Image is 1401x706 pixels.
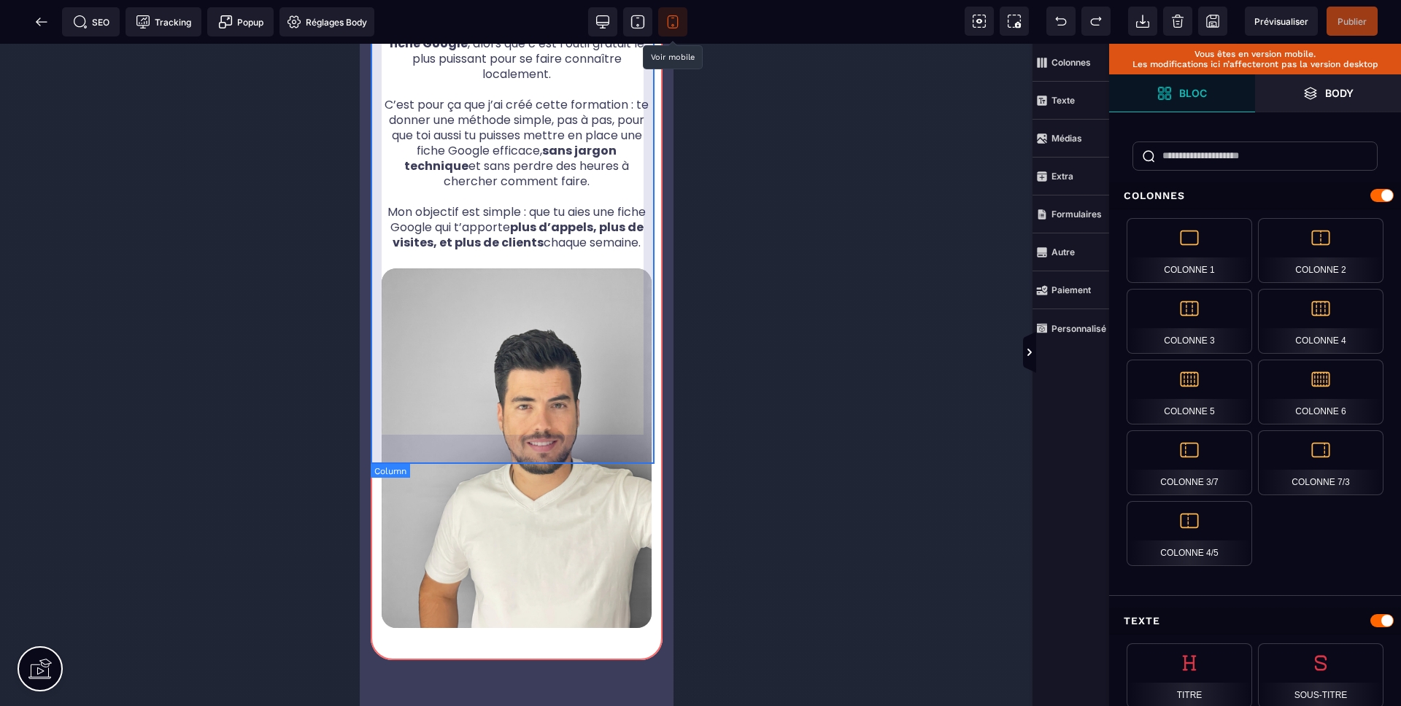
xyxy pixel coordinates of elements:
span: Paiement [1033,271,1109,309]
span: Créer une alerte modale [207,7,274,36]
strong: Extra [1051,171,1073,182]
div: Colonnes [1109,182,1401,209]
span: Métadata SEO [62,7,120,36]
span: Réglages Body [287,15,367,29]
span: Voir mobile [658,7,687,36]
strong: Personnalisé [1051,323,1106,334]
p: Les modifications ici n’affecteront pas la version desktop [1116,59,1394,69]
span: Publier [1338,16,1367,27]
span: Personnalisé [1033,309,1109,347]
span: Importer [1128,7,1157,36]
span: SEO [73,15,109,29]
strong: Colonnes [1051,57,1091,68]
img: e3815336fa740347ce3f9605bc0c0c11_Benjamin_Lepaul_CreaWeb_Conseil.jpeg [22,225,292,584]
span: Voir tablette [623,7,652,36]
span: Rétablir [1081,7,1111,36]
div: Colonne 1 [1127,218,1252,283]
strong: Bloc [1179,88,1207,98]
span: Prévisualiser [1254,16,1308,27]
span: Retour [27,7,56,36]
strong: Médias [1051,133,1082,144]
span: Voir bureau [588,7,617,36]
div: Colonne 4/5 [1127,501,1252,566]
span: Texte [1033,82,1109,120]
strong: Texte [1051,95,1075,106]
strong: Formulaires [1051,209,1102,220]
div: Colonne 3/7 [1127,430,1252,495]
span: Tracking [136,15,191,29]
span: Voir les composants [965,7,994,36]
span: Code de suivi [126,7,201,36]
div: Colonne 2 [1258,218,1383,283]
div: Colonne 4 [1258,289,1383,354]
div: Texte [1109,608,1401,635]
div: Colonne 7/3 [1258,430,1383,495]
span: Colonnes [1033,44,1109,82]
span: Formulaires [1033,195,1109,233]
span: Ouvrir les calques [1255,74,1401,112]
span: Nettoyage [1163,7,1192,36]
span: Afficher les vues [1109,331,1124,375]
span: Popup [218,15,263,29]
span: Médias [1033,120,1109,158]
div: Colonne 3 [1127,289,1252,354]
div: Colonne 6 [1258,360,1383,424]
span: Ouvrir les blocs [1109,74,1255,112]
span: Enregistrer le contenu [1327,7,1378,36]
span: Aperçu [1245,7,1318,36]
strong: Paiement [1051,284,1091,295]
strong: Body [1325,88,1354,98]
span: Extra [1033,158,1109,195]
div: Colonne 5 [1127,360,1252,424]
span: Défaire [1046,7,1076,36]
p: Vous êtes en version mobile. [1116,49,1394,59]
span: Enregistrer [1198,7,1227,36]
span: Favicon [279,7,374,36]
b: sans jargon technique [45,98,259,131]
span: Capture d'écran [1000,7,1029,36]
span: Autre [1033,233,1109,271]
strong: Autre [1051,247,1075,257]
b: plus d’appels, plus de visites, et plus de clients [33,175,286,207]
